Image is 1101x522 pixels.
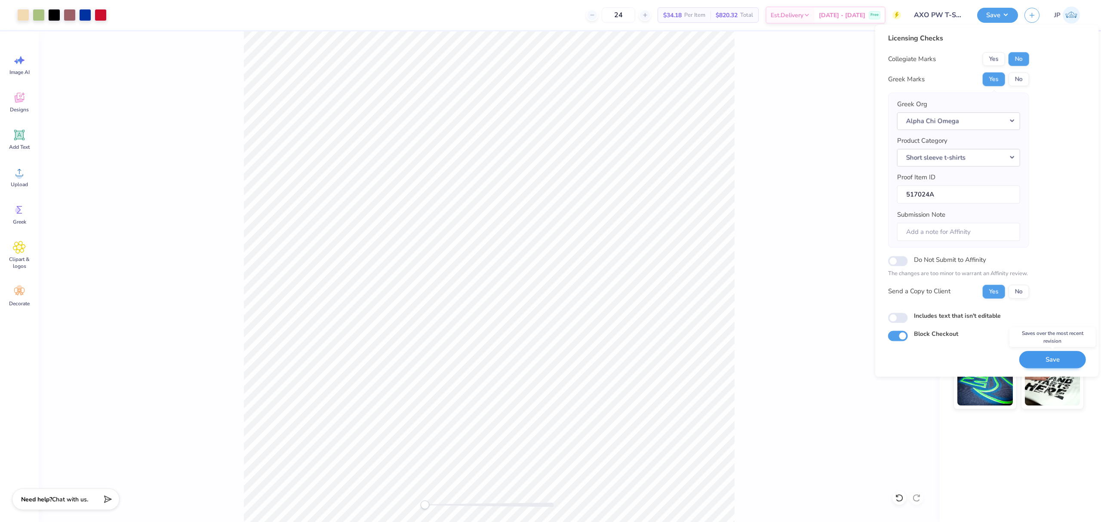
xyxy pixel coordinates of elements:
[1019,351,1086,368] button: Save
[1050,6,1084,24] a: JP
[663,11,682,20] span: $34.18
[957,362,1013,405] img: Glow in the Dark Ink
[421,501,429,509] div: Accessibility label
[1054,10,1061,20] span: JP
[684,11,705,20] span: Per Item
[1009,52,1029,66] button: No
[897,149,1020,166] button: Short sleeve t-shirts
[716,11,738,20] span: $820.32
[1009,72,1029,86] button: No
[897,136,947,146] label: Product Category
[1063,6,1080,24] img: John Paul Torres
[897,223,1020,241] input: Add a note for Affinity
[907,6,971,24] input: Untitled Design
[1009,285,1029,298] button: No
[1009,327,1095,347] div: Saves over the most recent revision
[888,74,925,84] div: Greek Marks
[888,54,936,64] div: Collegiate Marks
[52,495,88,504] span: Chat with us.
[11,181,28,188] span: Upload
[819,11,865,20] span: [DATE] - [DATE]
[9,144,30,150] span: Add Text
[21,495,52,504] strong: Need help?
[1025,362,1080,405] img: Water based Ink
[914,254,986,265] label: Do Not Submit to Affinity
[888,33,1029,43] div: Licensing Checks
[983,72,1005,86] button: Yes
[897,112,1020,130] button: Alpha Chi Omega
[983,285,1005,298] button: Yes
[9,69,30,76] span: Image AI
[602,7,635,23] input: – –
[771,11,803,20] span: Est. Delivery
[888,270,1029,278] p: The changes are too minor to warrant an Affinity review.
[9,300,30,307] span: Decorate
[897,99,927,109] label: Greek Org
[983,52,1005,66] button: Yes
[914,329,958,338] label: Block Checkout
[10,106,29,113] span: Designs
[13,218,26,225] span: Greek
[977,8,1018,23] button: Save
[5,256,34,270] span: Clipart & logos
[897,172,935,182] label: Proof Item ID
[897,210,945,220] label: Submission Note
[870,12,879,18] span: Free
[888,287,950,297] div: Send a Copy to Client
[914,311,1001,320] label: Includes text that isn't editable
[740,11,753,20] span: Total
